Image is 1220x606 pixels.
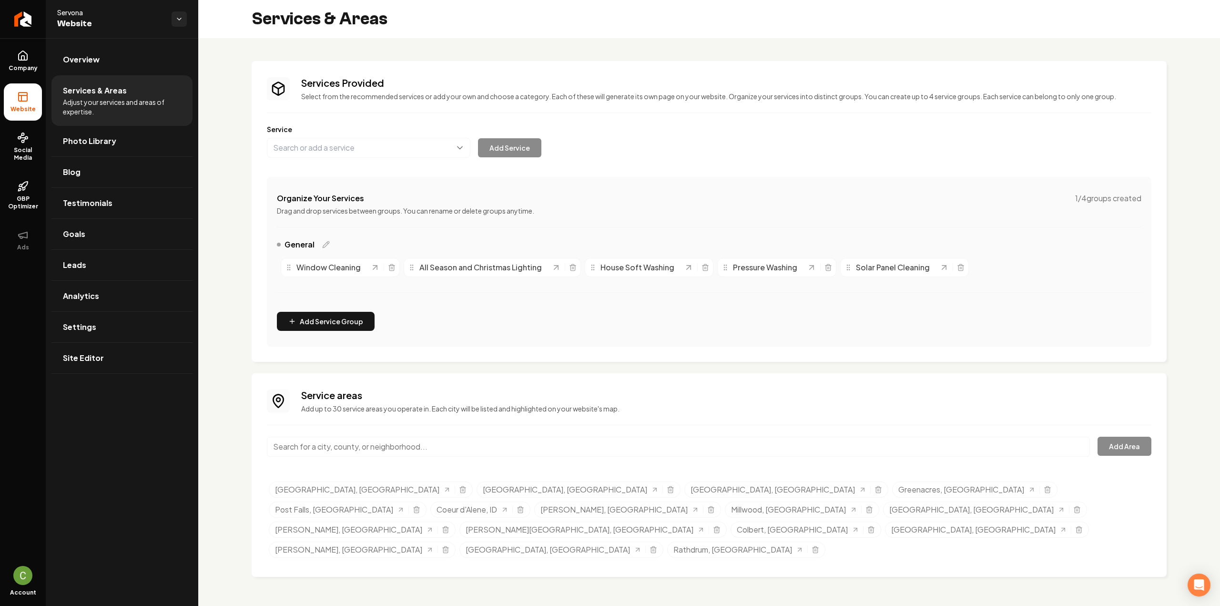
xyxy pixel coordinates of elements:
span: Company [5,64,41,72]
input: Search for a city, county, or neighborhood... [267,437,1090,457]
a: Rathdrum, [GEOGRAPHIC_DATA] [673,544,803,555]
span: Website [7,105,40,113]
span: [GEOGRAPHIC_DATA], [GEOGRAPHIC_DATA] [691,484,855,495]
span: Photo Library [63,135,116,147]
button: Add Service Group [277,312,375,331]
span: [PERSON_NAME], [GEOGRAPHIC_DATA] [275,524,422,535]
span: All Season and Christmas Lighting [419,262,542,273]
a: Millwood, [GEOGRAPHIC_DATA] [731,504,857,515]
span: Adjust your services and areas of expertise. [63,97,181,116]
label: Service [267,124,1151,134]
span: [GEOGRAPHIC_DATA], [GEOGRAPHIC_DATA] [891,524,1056,535]
span: [GEOGRAPHIC_DATA], [GEOGRAPHIC_DATA] [466,544,630,555]
button: Open user button [13,566,32,585]
span: Ads [13,244,33,251]
a: Photo Library [51,126,193,156]
span: Solar Panel Cleaning [856,262,930,273]
span: GBP Optimizer [4,195,42,210]
div: Pressure Washing [722,262,807,273]
p: Select from the recommended services or add your own and choose a category. Each of these will ge... [301,92,1151,101]
a: Greenacres, [GEOGRAPHIC_DATA] [898,484,1036,495]
a: Company [4,42,42,80]
span: Website [57,17,164,31]
a: [GEOGRAPHIC_DATA], [GEOGRAPHIC_DATA] [891,524,1067,535]
button: Ads [4,222,42,259]
span: Post Falls, [GEOGRAPHIC_DATA] [275,504,393,515]
a: [PERSON_NAME], [GEOGRAPHIC_DATA] [540,504,699,515]
p: Drag and drop services between groups. You can rename or delete groups anytime. [277,206,1141,216]
p: Add up to 30 service areas you operate in. Each city will be listed and highlighted on your websi... [301,404,1151,413]
a: Blog [51,157,193,187]
span: Window Cleaning [296,262,361,273]
a: Analytics [51,281,193,311]
span: [PERSON_NAME], [GEOGRAPHIC_DATA] [275,544,422,555]
div: Solar Panel Cleaning [844,262,939,273]
ul: Selected tags [269,482,1151,562]
span: Goals [63,228,85,240]
a: Settings [51,312,193,342]
h3: Service areas [301,389,1151,402]
span: Blog [63,166,81,178]
a: Site Editor [51,343,193,373]
h2: Services & Areas [252,10,387,29]
div: House Soft Washing [589,262,684,273]
a: [PERSON_NAME][GEOGRAPHIC_DATA], [GEOGRAPHIC_DATA] [466,524,705,535]
a: Social Media [4,124,42,169]
a: Testimonials [51,188,193,218]
h4: Organize Your Services [277,193,364,204]
span: Settings [63,321,96,333]
span: [GEOGRAPHIC_DATA], [GEOGRAPHIC_DATA] [275,484,439,495]
span: Rathdrum, [GEOGRAPHIC_DATA] [673,544,792,555]
span: Overview [63,54,100,65]
a: [GEOGRAPHIC_DATA], [GEOGRAPHIC_DATA] [275,484,451,495]
div: Window Cleaning [285,262,370,273]
a: Colbert, [GEOGRAPHIC_DATA] [737,524,859,535]
span: Services & Areas [63,85,127,96]
a: Overview [51,44,193,75]
span: Greenacres, [GEOGRAPHIC_DATA] [898,484,1024,495]
span: Coeur d'Alene, ID [437,504,497,515]
span: General [285,239,315,250]
a: [GEOGRAPHIC_DATA], [GEOGRAPHIC_DATA] [466,544,641,555]
span: 1 / 4 groups created [1075,193,1141,204]
a: [GEOGRAPHIC_DATA], [GEOGRAPHIC_DATA] [483,484,659,495]
span: [GEOGRAPHIC_DATA], [GEOGRAPHIC_DATA] [483,484,647,495]
a: [GEOGRAPHIC_DATA], [GEOGRAPHIC_DATA] [691,484,866,495]
span: Servona [57,8,164,17]
span: [GEOGRAPHIC_DATA], [GEOGRAPHIC_DATA] [889,504,1054,515]
img: Candela Corradin [13,566,32,585]
a: [PERSON_NAME], [GEOGRAPHIC_DATA] [275,524,434,535]
a: [GEOGRAPHIC_DATA], [GEOGRAPHIC_DATA] [889,504,1065,515]
span: Social Media [4,146,42,162]
span: Pressure Washing [733,262,797,273]
span: [PERSON_NAME], [GEOGRAPHIC_DATA] [540,504,688,515]
span: House Soft Washing [600,262,674,273]
h3: Services Provided [301,76,1151,90]
span: Testimonials [63,197,112,209]
a: GBP Optimizer [4,173,42,218]
span: Analytics [63,290,99,302]
span: [PERSON_NAME][GEOGRAPHIC_DATA], [GEOGRAPHIC_DATA] [466,524,693,535]
div: All Season and Christmas Lighting [408,262,551,273]
span: Site Editor [63,352,104,364]
a: Goals [51,219,193,249]
a: Leads [51,250,193,280]
span: Account [10,589,36,596]
span: Leads [63,259,86,271]
a: Post Falls, [GEOGRAPHIC_DATA] [275,504,405,515]
div: Open Intercom Messenger [1188,574,1210,596]
a: [PERSON_NAME], [GEOGRAPHIC_DATA] [275,544,434,555]
img: Rebolt Logo [14,11,32,27]
a: Coeur d'Alene, ID [437,504,508,515]
span: Millwood, [GEOGRAPHIC_DATA] [731,504,846,515]
span: Colbert, [GEOGRAPHIC_DATA] [737,524,848,535]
